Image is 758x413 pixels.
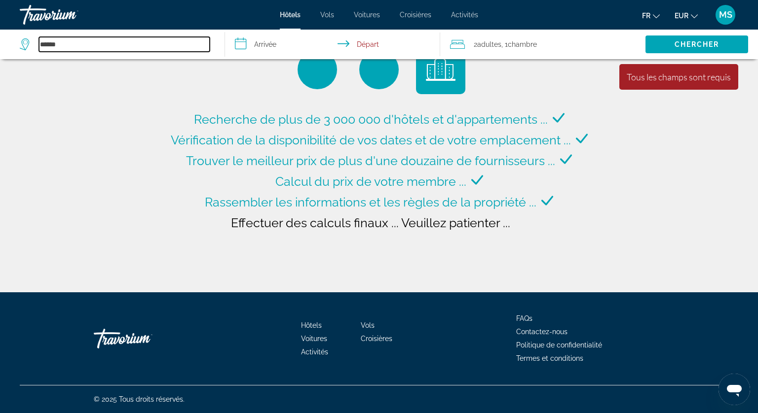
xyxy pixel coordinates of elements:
a: Activités [301,348,328,356]
a: Termes et conditions [516,354,583,362]
span: 2 [474,37,501,51]
a: Croisières [361,335,392,343]
a: Activités [451,11,478,19]
a: Croisières [400,11,431,19]
span: Trouver le meilleur prix de plus d'une douzaine de fournisseurs ... [186,153,555,168]
a: Vols [361,321,375,329]
span: Rassembler les informations et les règles de la propriété ... [205,195,536,209]
a: Go Home [94,324,192,353]
span: Chercher [675,40,720,48]
a: Travorium [20,2,118,28]
a: Hôtels [301,321,322,329]
span: Recherche de plus de 3 000 000 d'hôtels et d'appartements ... [194,112,548,127]
button: Change language [642,8,660,23]
button: Travelers: 2 adults, 0 children [440,30,645,59]
button: Search [645,35,748,53]
a: Politique de confidentialité [516,341,602,349]
span: , 1 [501,37,537,51]
a: Voitures [301,335,327,343]
span: Vérification de la disponibilité de vos dates et de votre emplacement ... [171,133,571,147]
button: User Menu [713,4,738,25]
span: Adultes [477,40,501,48]
span: EUR [675,12,688,20]
span: © 2025 Tous droits réservés. [94,395,185,403]
input: Search hotel destination [39,37,210,52]
a: Hôtels [280,11,301,19]
span: Chambre [508,40,537,48]
span: Effectuer des calculs finaux ... Veuillez patienter ... [231,215,510,230]
span: MS [719,10,732,20]
span: Calcul du prix de votre membre ... [275,174,466,189]
span: fr [642,12,650,20]
a: Vols [320,11,334,19]
iframe: Bouton de lancement de la fenêtre de messagerie [719,374,750,405]
a: FAQs [516,314,532,322]
div: Tous les champs sont requis [627,71,731,82]
a: Contactez-nous [516,328,568,336]
button: Select check in and out date [225,30,440,59]
a: Voitures [354,11,380,19]
button: Change currency [675,8,698,23]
